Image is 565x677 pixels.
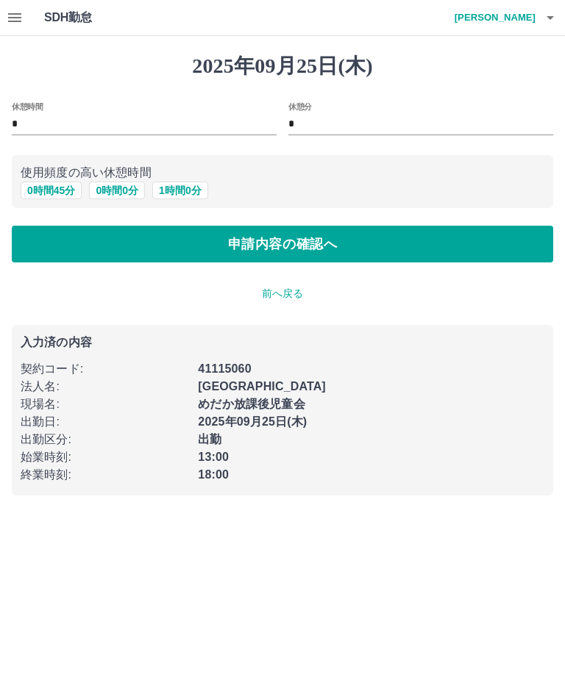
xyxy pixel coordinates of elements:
b: 出勤 [198,433,221,445]
b: 41115060 [198,362,251,375]
p: 入力済の内容 [21,337,544,348]
p: 始業時刻 : [21,448,189,466]
button: 申請内容の確認へ [12,226,553,262]
p: 出勤日 : [21,413,189,431]
p: 終業時刻 : [21,466,189,484]
p: 使用頻度の高い休憩時間 [21,164,544,182]
button: 0時間45分 [21,182,82,199]
button: 0時間0分 [89,182,145,199]
b: 2025年09月25日(木) [198,415,307,428]
h1: 2025年09月25日(木) [12,54,553,79]
p: 前へ戻る [12,286,553,301]
p: 契約コード : [21,360,189,378]
label: 休憩分 [288,101,312,112]
b: めだか放課後児童会 [198,398,305,410]
b: [GEOGRAPHIC_DATA] [198,380,326,393]
p: 法人名 : [21,378,189,395]
b: 18:00 [198,468,229,481]
p: 現場名 : [21,395,189,413]
b: 13:00 [198,451,229,463]
button: 1時間0分 [152,182,208,199]
p: 出勤区分 : [21,431,189,448]
label: 休憩時間 [12,101,43,112]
